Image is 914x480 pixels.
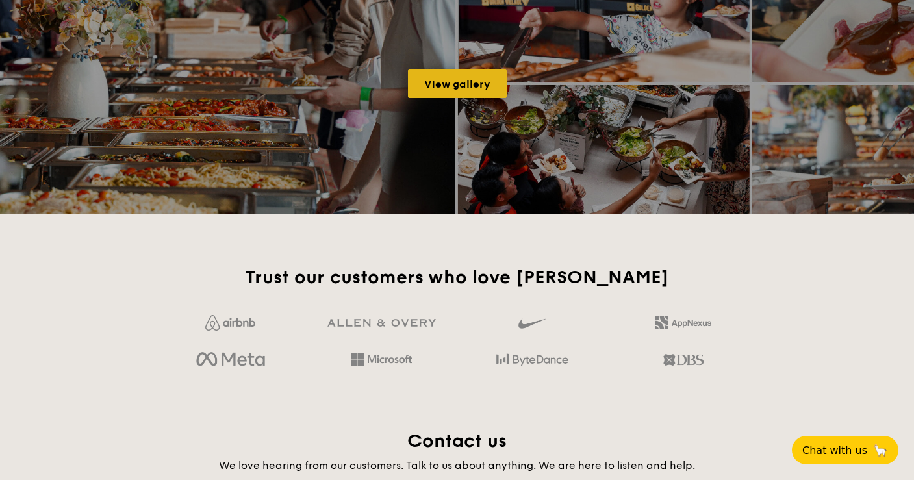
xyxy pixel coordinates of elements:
[327,319,436,327] img: GRg3jHAAAAABJRU5ErkJggg==
[663,349,703,371] img: dbs.a5bdd427.png
[655,316,711,329] img: 2L6uqdT+6BmeAFDfWP11wfMG223fXktMZIL+i+lTG25h0NjUBKOYhdW2Kn6T+C0Q7bASH2i+1JIsIulPLIv5Ss6l0e291fRVW...
[872,443,888,458] span: 🦙
[407,430,507,452] span: Contact us
[219,459,695,472] span: We love hearing from our customers. Talk to us about anything. We are here to listen and help.
[792,436,898,464] button: Chat with us🦙
[205,315,255,331] img: Jf4Dw0UUCKFd4aYAAAAASUVORK5CYII=
[351,353,412,366] img: Hd4TfVa7bNwuIo1gAAAAASUVORK5CYII=
[196,349,264,371] img: meta.d311700b.png
[802,444,867,457] span: Chat with us
[518,312,546,335] img: gdlseuq06himwAAAABJRU5ErkJggg==
[496,349,568,371] img: bytedance.dc5c0c88.png
[408,69,507,98] a: View gallery
[160,266,754,289] h2: Trust our customers who love [PERSON_NAME]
